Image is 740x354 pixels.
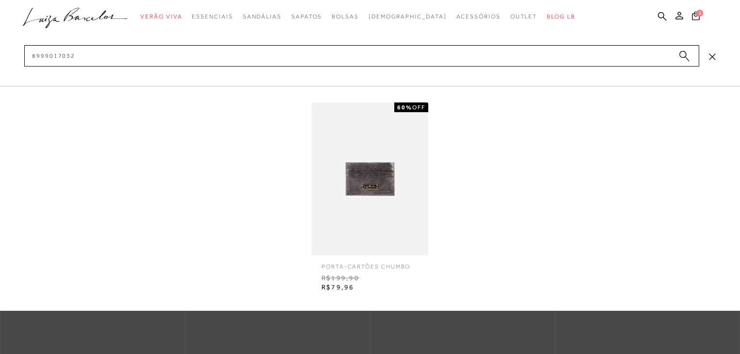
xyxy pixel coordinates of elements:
[332,13,359,20] span: Bolsas
[369,13,447,20] span: [DEMOGRAPHIC_DATA]
[456,13,501,20] span: Acessórios
[192,13,233,20] span: Essenciais
[547,8,575,26] a: BLOG LB
[456,8,501,26] a: categoryNavScreenReaderText
[510,13,538,20] span: Outlet
[314,271,426,286] span: R$199,90
[314,255,426,271] span: PORTA-CARTÕES CHUMBO
[510,8,538,26] a: categoryNavScreenReaderText
[332,8,359,26] a: categoryNavScreenReaderText
[243,8,282,26] a: categoryNavScreenReaderText
[291,8,322,26] a: categoryNavScreenReaderText
[291,13,322,20] span: Sapatos
[140,13,182,20] span: Verão Viva
[689,11,703,24] button: 0
[140,8,182,26] a: categoryNavScreenReaderText
[192,8,233,26] a: categoryNavScreenReaderText
[243,13,282,20] span: Sandálias
[24,45,699,67] input: Buscar.
[412,104,425,111] span: OFF
[397,104,412,111] strong: 60%
[369,8,447,26] a: noSubCategoriesText
[314,280,426,295] span: R$79,96
[312,102,428,255] img: PORTA-CARTÕES CHUMBO
[309,102,431,295] a: PORTA-CARTÕES CHUMBO 60%OFF PORTA-CARTÕES CHUMBO R$199,90 R$79,96
[696,10,703,17] span: 0
[547,13,575,20] span: BLOG LB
